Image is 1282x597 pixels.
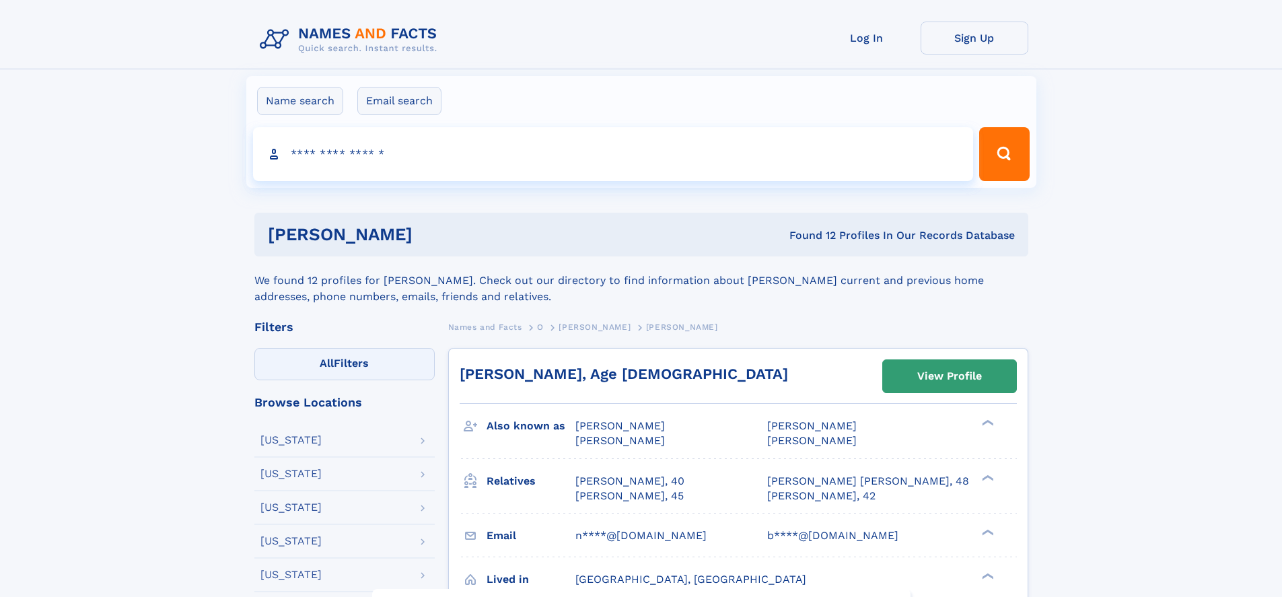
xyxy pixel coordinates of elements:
div: Filters [254,321,435,333]
span: [PERSON_NAME] [767,434,857,447]
input: search input [253,127,974,181]
a: View Profile [883,360,1016,392]
a: Sign Up [921,22,1028,55]
span: [GEOGRAPHIC_DATA], [GEOGRAPHIC_DATA] [575,573,806,586]
div: Found 12 Profiles In Our Records Database [601,228,1015,243]
div: [US_STATE] [260,569,322,580]
div: ❯ [978,528,995,536]
a: [PERSON_NAME] [PERSON_NAME], 48 [767,474,969,489]
a: Names and Facts [448,318,522,335]
a: Log In [813,22,921,55]
div: [US_STATE] [260,435,322,446]
div: [US_STATE] [260,502,322,513]
a: [PERSON_NAME], Age [DEMOGRAPHIC_DATA] [460,365,788,382]
div: ❯ [978,571,995,580]
span: [PERSON_NAME] [767,419,857,432]
span: [PERSON_NAME] [646,322,718,332]
span: [PERSON_NAME] [575,434,665,447]
div: ❯ [978,419,995,427]
span: All [320,357,334,370]
div: View Profile [917,361,982,392]
span: [PERSON_NAME] [575,419,665,432]
div: [US_STATE] [260,536,322,547]
div: ❯ [978,473,995,482]
a: [PERSON_NAME], 40 [575,474,684,489]
a: O [537,318,544,335]
h3: Email [487,524,575,547]
label: Name search [257,87,343,115]
h1: [PERSON_NAME] [268,226,601,243]
h3: Lived in [487,568,575,591]
h3: Relatives [487,470,575,493]
div: [US_STATE] [260,468,322,479]
button: Search Button [979,127,1029,181]
a: [PERSON_NAME], 42 [767,489,876,503]
label: Email search [357,87,441,115]
span: O [537,322,544,332]
div: Browse Locations [254,396,435,409]
a: [PERSON_NAME] [559,318,631,335]
label: Filters [254,348,435,380]
img: Logo Names and Facts [254,22,448,58]
span: [PERSON_NAME] [559,322,631,332]
h3: Also known as [487,415,575,437]
div: We found 12 profiles for [PERSON_NAME]. Check out our directory to find information about [PERSON... [254,256,1028,305]
a: [PERSON_NAME], 45 [575,489,684,503]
